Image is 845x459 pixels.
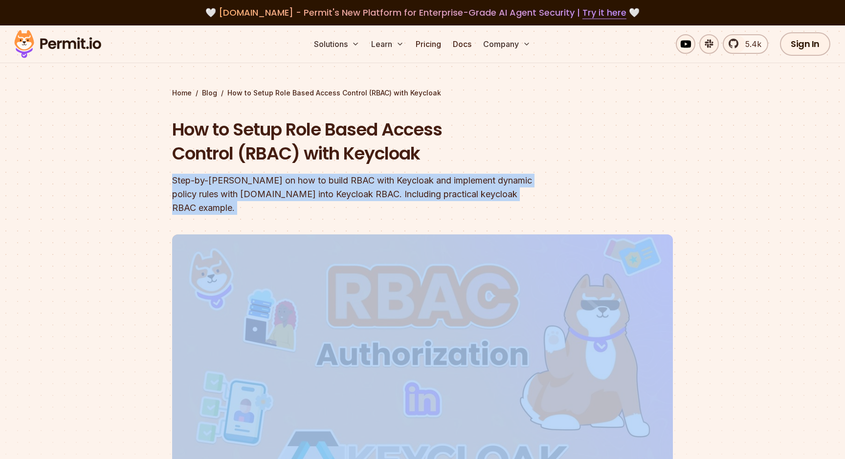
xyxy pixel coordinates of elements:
div: / / [172,88,673,98]
span: [DOMAIN_NAME] - Permit's New Platform for Enterprise-Grade AI Agent Security | [219,6,626,19]
span: 5.4k [739,38,761,50]
div: 🤍 🤍 [23,6,822,20]
button: Learn [367,34,408,54]
a: Sign In [780,32,830,56]
a: Pricing [412,34,445,54]
h1: How to Setup Role Based Access Control (RBAC) with Keycloak [172,117,548,166]
button: Solutions [310,34,363,54]
button: Company [479,34,534,54]
a: Blog [202,88,217,98]
a: Try it here [582,6,626,19]
a: Docs [449,34,475,54]
a: 5.4k [723,34,768,54]
a: Home [172,88,192,98]
img: Permit logo [10,27,106,61]
div: Step-by-[PERSON_NAME] on how to build RBAC with Keycloak and implement dynamic policy rules with ... [172,174,548,215]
